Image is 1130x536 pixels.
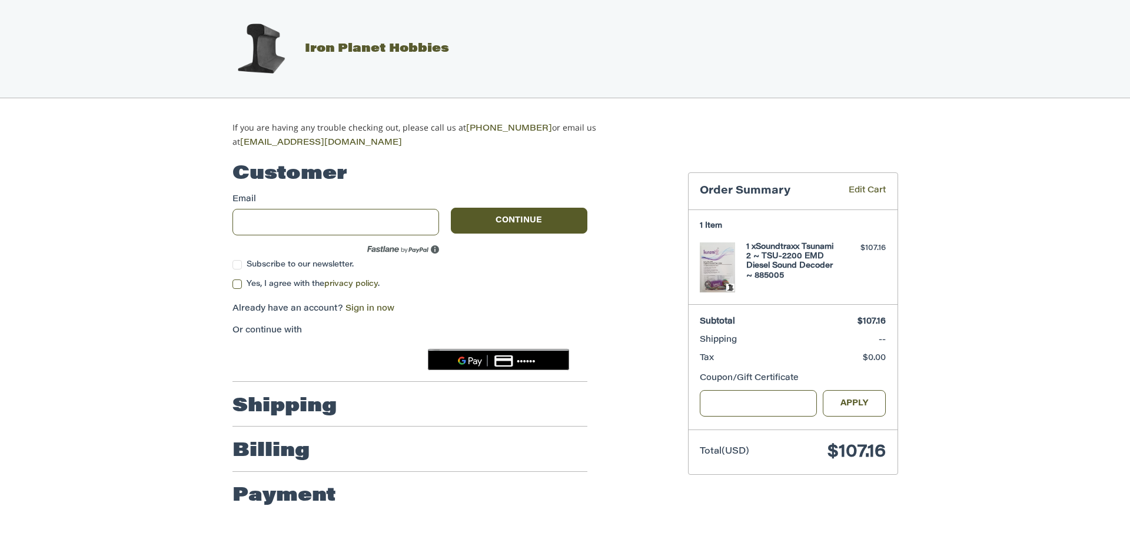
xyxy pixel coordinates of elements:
button: Apply [823,390,886,417]
button: Google Pay [428,349,569,370]
span: -- [879,336,886,344]
span: Subtotal [700,318,735,326]
h2: Payment [232,484,336,508]
span: Shipping [700,336,737,344]
span: Tax [700,354,714,362]
a: Iron Planet Hobbies [220,43,449,55]
span: $107.16 [827,444,886,461]
span: $0.00 [863,354,886,362]
div: Coupon/Gift Certificate [700,372,886,385]
a: Sign in now [345,305,394,313]
span: Total (USD) [700,447,749,456]
input: Gift Certificate or Coupon Code [700,390,817,417]
img: Iron Planet Hobbies [231,19,290,78]
a: Edit Cart [832,185,886,198]
h2: Customer [232,162,347,186]
span: Subscribe to our newsletter. [247,261,354,268]
h3: 1 Item [700,221,886,231]
p: Or continue with [232,325,587,337]
h2: Billing [232,440,310,463]
iframe: PayPal-paylater [328,349,417,370]
button: Continue [451,208,587,234]
p: If you are having any trouble checking out, please call us at or email us at [232,121,633,149]
iframe: PayPal-paypal [228,349,317,370]
a: [EMAIL_ADDRESS][DOMAIN_NAME] [240,139,402,147]
text: •••••• [517,355,536,365]
a: [PHONE_NUMBER] [466,125,552,133]
div: $107.16 [839,242,886,254]
p: Already have an account? [232,303,587,315]
label: Email [232,194,440,206]
h2: Shipping [232,395,337,418]
a: privacy policy [324,280,378,288]
h4: 1 x Soundtraxx Tsunami 2 ~ TSU-2200 EMD Diesel Sound Decoder ~ 885005 [746,242,836,281]
span: $107.16 [858,318,886,326]
span: Iron Planet Hobbies [305,43,449,55]
h3: Order Summary [700,185,832,198]
span: Yes, I agree with the . [247,280,380,288]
